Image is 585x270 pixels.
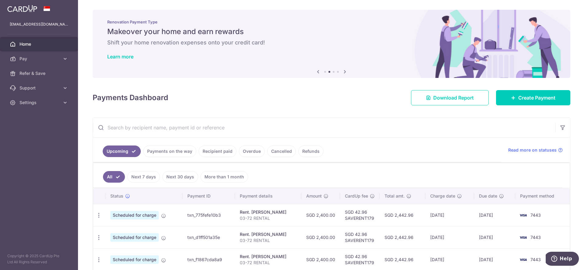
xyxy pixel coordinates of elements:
[183,204,235,226] td: txn_775fefe10b3
[240,209,296,215] div: Rent. [PERSON_NAME]
[508,147,557,153] span: Read more on statuses
[430,193,455,199] span: Charge date
[546,252,579,267] iframe: Opens a widget where you can find more information
[143,146,196,157] a: Payments on the way
[530,235,541,240] span: 7443
[199,146,236,157] a: Recipient paid
[530,257,541,262] span: 7443
[517,234,529,241] img: Bank Card
[267,146,296,157] a: Cancelled
[433,94,474,101] span: Download Report
[93,10,570,78] img: Renovation banner
[515,188,570,204] th: Payment method
[110,233,159,242] span: Scheduled for charge
[107,39,556,46] h6: Shift your home renovation expenses onto your credit card!
[306,193,322,199] span: Amount
[19,56,60,62] span: Pay
[19,100,60,106] span: Settings
[380,226,425,248] td: SGD 2,442.96
[530,212,541,218] span: 7443
[425,226,474,248] td: [DATE]
[474,204,515,226] td: [DATE]
[340,226,380,248] td: SGD 42.96 SAVERENT179
[93,118,555,137] input: Search by recipient name, payment id or reference
[301,204,340,226] td: SGD 2,400.00
[518,94,555,101] span: Create Payment
[110,193,123,199] span: Status
[93,92,168,103] h4: Payments Dashboard
[110,255,159,264] span: Scheduled for charge
[103,146,141,157] a: Upcoming
[19,41,60,47] span: Home
[239,146,265,157] a: Overdue
[235,188,301,204] th: Payment details
[183,226,235,248] td: txn_d1ff501a35e
[240,254,296,260] div: Rent. [PERSON_NAME]
[127,171,160,183] a: Next 7 days
[110,211,159,219] span: Scheduled for charge
[107,19,556,24] p: Renovation Payment Type
[200,171,248,183] a: More than 1 month
[240,215,296,221] p: 03-72 RENTAL
[517,212,529,219] img: Bank Card
[240,231,296,237] div: Rent. [PERSON_NAME]
[479,193,497,199] span: Due date
[474,226,515,248] td: [DATE]
[517,256,529,263] img: Bank Card
[10,21,68,27] p: [EMAIL_ADDRESS][DOMAIN_NAME]
[345,193,368,199] span: CardUp fee
[19,70,60,76] span: Refer & Save
[103,171,125,183] a: All
[7,5,37,12] img: CardUp
[298,146,324,157] a: Refunds
[411,90,489,105] a: Download Report
[496,90,570,105] a: Create Payment
[385,193,405,199] span: Total amt.
[508,147,563,153] a: Read more on statuses
[162,171,198,183] a: Next 30 days
[425,204,474,226] td: [DATE]
[107,27,556,37] h5: Makeover your home and earn rewards
[340,204,380,226] td: SGD 42.96 SAVERENT179
[183,188,235,204] th: Payment ID
[240,237,296,244] p: 03-72 RENTAL
[240,260,296,266] p: 03-72 RENTAL
[107,54,133,60] a: Learn more
[301,226,340,248] td: SGD 2,400.00
[19,85,60,91] span: Support
[380,204,425,226] td: SGD 2,442.96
